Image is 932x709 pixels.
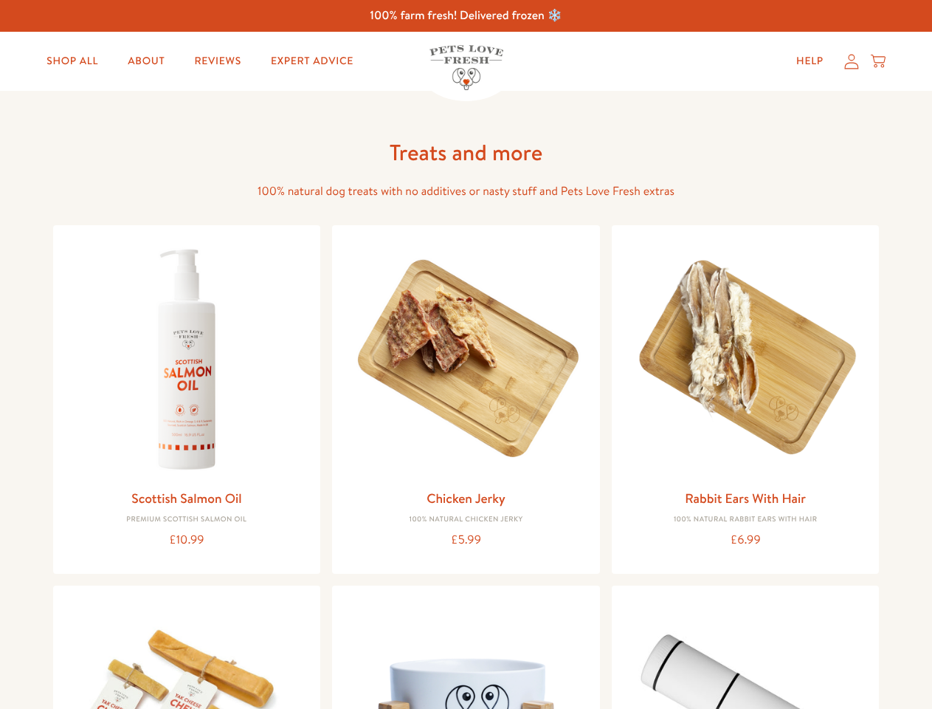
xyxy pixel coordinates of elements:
a: Scottish Salmon Oil [131,489,241,507]
h1: Treats and more [230,138,703,167]
div: £10.99 [65,530,309,550]
a: Reviews [182,47,252,76]
div: 100% Natural Rabbit Ears with hair [624,516,868,524]
a: Expert Advice [259,47,365,76]
div: £6.99 [624,530,868,550]
div: 100% Natural Chicken Jerky [344,516,588,524]
a: Shop All [35,47,110,76]
a: Rabbit Ears With Hair [685,489,806,507]
a: Help [784,47,835,76]
img: Pets Love Fresh [429,45,503,90]
img: Chicken Jerky [344,237,588,482]
div: £5.99 [344,530,588,550]
div: Premium Scottish Salmon Oil [65,516,309,524]
a: Chicken Jerky [427,489,505,507]
img: Scottish Salmon Oil [65,237,309,482]
img: Rabbit Ears With Hair [624,237,868,482]
span: 100% natural dog treats with no additives or nasty stuff and Pets Love Fresh extras [258,183,674,199]
a: About [116,47,176,76]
